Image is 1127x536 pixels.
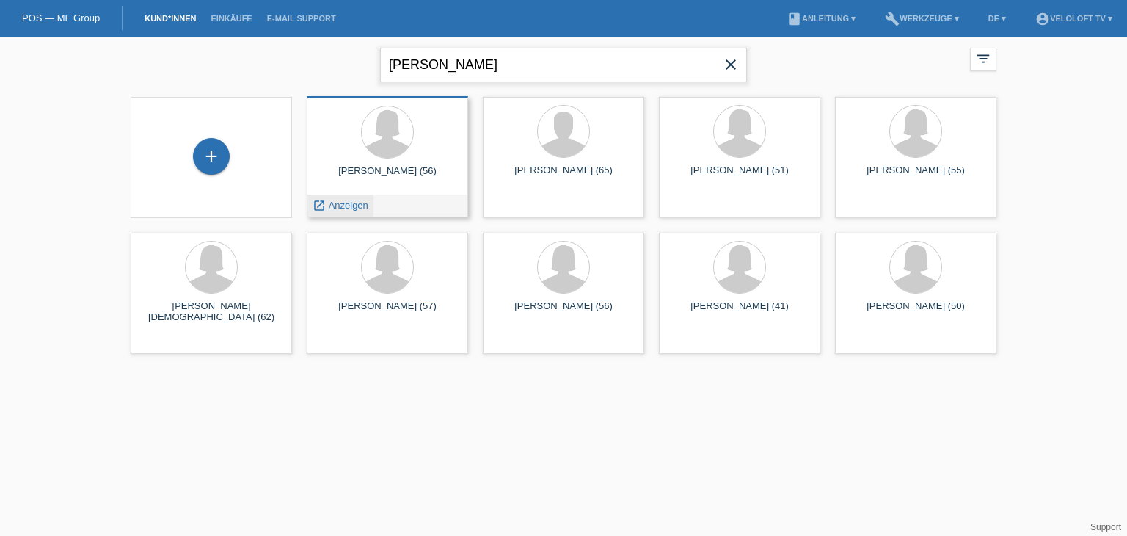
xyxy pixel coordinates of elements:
[318,300,456,324] div: [PERSON_NAME] (57)
[847,164,985,188] div: [PERSON_NAME] (55)
[313,200,368,211] a: launch Anzeigen
[203,14,259,23] a: Einkäufe
[142,300,280,324] div: [PERSON_NAME][DEMOGRAPHIC_DATA] (62)
[671,300,809,324] div: [PERSON_NAME] (41)
[780,14,863,23] a: bookAnleitung ▾
[194,144,229,169] div: Kund*in hinzufügen
[495,300,632,324] div: [PERSON_NAME] (56)
[1090,522,1121,532] a: Support
[137,14,203,23] a: Kund*innen
[22,12,100,23] a: POS — MF Group
[329,200,368,211] span: Anzeigen
[975,51,991,67] i: filter_list
[495,164,632,188] div: [PERSON_NAME] (65)
[313,199,326,212] i: launch
[318,165,456,189] div: [PERSON_NAME] (56)
[847,300,985,324] div: [PERSON_NAME] (50)
[787,12,802,26] i: book
[380,48,747,82] input: Suche...
[671,164,809,188] div: [PERSON_NAME] (51)
[722,56,740,73] i: close
[885,12,900,26] i: build
[981,14,1013,23] a: DE ▾
[1035,12,1050,26] i: account_circle
[878,14,966,23] a: buildWerkzeuge ▾
[260,14,343,23] a: E-Mail Support
[1028,14,1120,23] a: account_circleVeloLoft TV ▾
